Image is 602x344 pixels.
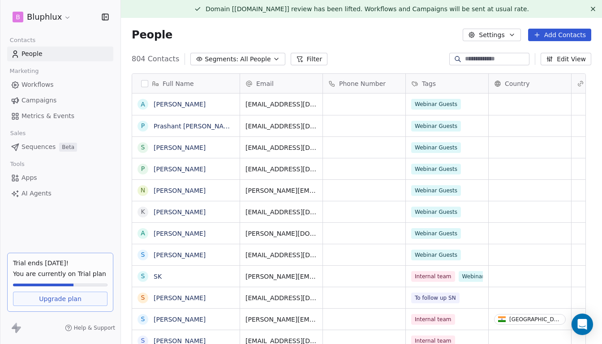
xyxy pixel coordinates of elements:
a: Help & Support [65,324,115,331]
span: Full Name [163,79,194,88]
span: Metrics & Events [21,111,74,121]
span: Webinar Guests [411,228,461,239]
a: Campaigns [7,93,113,108]
span: Webinar Guests [411,99,461,110]
a: Metrics & Events [7,109,113,123]
span: Webinar Guests [411,121,461,132]
span: [EMAIL_ADDRESS][DOMAIN_NAME] [245,251,317,259]
span: 804 Contacts [132,54,179,64]
span: Webinar Guests [411,142,461,153]
span: To follow up SN [411,293,460,303]
div: S [141,250,145,259]
span: Tags [422,79,436,88]
span: Beta [59,143,77,152]
button: Filter [291,53,328,65]
div: Phone Number [323,74,405,93]
div: P [141,164,145,174]
span: Webinar Guests [411,250,461,260]
div: S [141,272,145,281]
div: S [141,293,145,302]
div: S [141,314,145,324]
div: Tags [406,74,488,93]
span: [PERSON_NAME][DOMAIN_NAME][EMAIL_ADDRESS][DOMAIN_NAME] [245,229,317,238]
a: Apps [7,170,113,185]
a: [PERSON_NAME] [154,294,206,302]
span: Campaigns [21,96,56,105]
a: SequencesBeta [7,140,113,154]
span: [EMAIL_ADDRESS][DOMAIN_NAME] [245,100,317,109]
span: Workflows [21,80,54,89]
span: Tools [6,157,28,171]
span: AI Agents [21,189,52,198]
a: AI Agents [7,186,113,201]
span: [PERSON_NAME][EMAIL_ADDRESS][DOMAIN_NAME] [245,315,317,324]
span: [PERSON_NAME][EMAIL_ADDRESS][PERSON_NAME][DOMAIN_NAME] [245,272,317,281]
div: Email [240,74,322,93]
span: [EMAIL_ADDRESS][DOMAIN_NAME] [245,208,317,217]
button: Add Contacts [528,29,591,41]
span: [EMAIL_ADDRESS][DOMAIN_NAME] [245,122,317,131]
a: [PERSON_NAME] [154,251,206,259]
span: Upgrade plan [39,294,82,303]
span: Internal team [411,314,455,325]
span: Internal team [411,271,455,282]
a: [PERSON_NAME] [154,316,206,323]
a: [PERSON_NAME] [154,101,206,108]
span: [PERSON_NAME][EMAIL_ADDRESS][PERSON_NAME][DOMAIN_NAME] [245,186,317,195]
a: [PERSON_NAME] [154,208,206,216]
span: Help & Support [74,324,115,331]
a: Workflows [7,77,113,92]
span: Sales [6,127,30,140]
span: People [132,28,172,42]
span: [EMAIL_ADDRESS][DOMAIN_NAME] [245,165,317,174]
span: B [16,13,20,21]
span: Domain [[DOMAIN_NAME]] review has been lifted. Workflows and Campaigns will be sent at usual rate. [206,5,529,13]
a: [PERSON_NAME] [154,166,206,173]
span: All People [240,55,271,64]
span: Webinar Guests [459,271,508,282]
span: [EMAIL_ADDRESS][DOMAIN_NAME] [245,143,317,152]
span: Country [505,79,530,88]
div: Trial ends [DATE]! [13,259,107,268]
span: Marketing [6,64,43,78]
div: A [141,100,145,109]
span: [EMAIL_ADDRESS][DOMAIN_NAME] [245,293,317,302]
div: P [141,121,145,131]
span: Segments: [205,55,238,64]
span: People [21,49,43,59]
div: N [141,186,145,195]
a: People [7,47,113,61]
div: A [141,229,145,238]
span: Webinar Guests [411,164,461,174]
button: Settings [463,29,520,41]
span: Webinar Guests [411,207,461,217]
div: Full Name [132,74,240,93]
div: K [141,207,145,217]
a: SK [154,273,162,280]
a: [PERSON_NAME] [154,144,206,151]
span: Sequences [21,142,56,152]
a: Upgrade plan [13,292,107,306]
a: [PERSON_NAME] [154,187,206,194]
span: Webinar Guests [411,185,461,196]
span: Bluphlux [27,11,62,23]
span: Phone Number [339,79,386,88]
span: Apps [21,173,37,183]
span: Email [256,79,274,88]
button: Edit View [541,53,591,65]
span: Contacts [6,34,39,47]
div: Open Intercom Messenger [572,314,593,335]
button: BBluphlux [11,9,73,25]
div: [GEOGRAPHIC_DATA] [509,316,562,323]
a: [PERSON_NAME] [154,230,206,237]
a: Prashant [PERSON_NAME] [154,123,235,130]
span: You are currently on Trial plan [13,269,107,278]
div: S [141,143,145,152]
div: Country [489,74,571,93]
